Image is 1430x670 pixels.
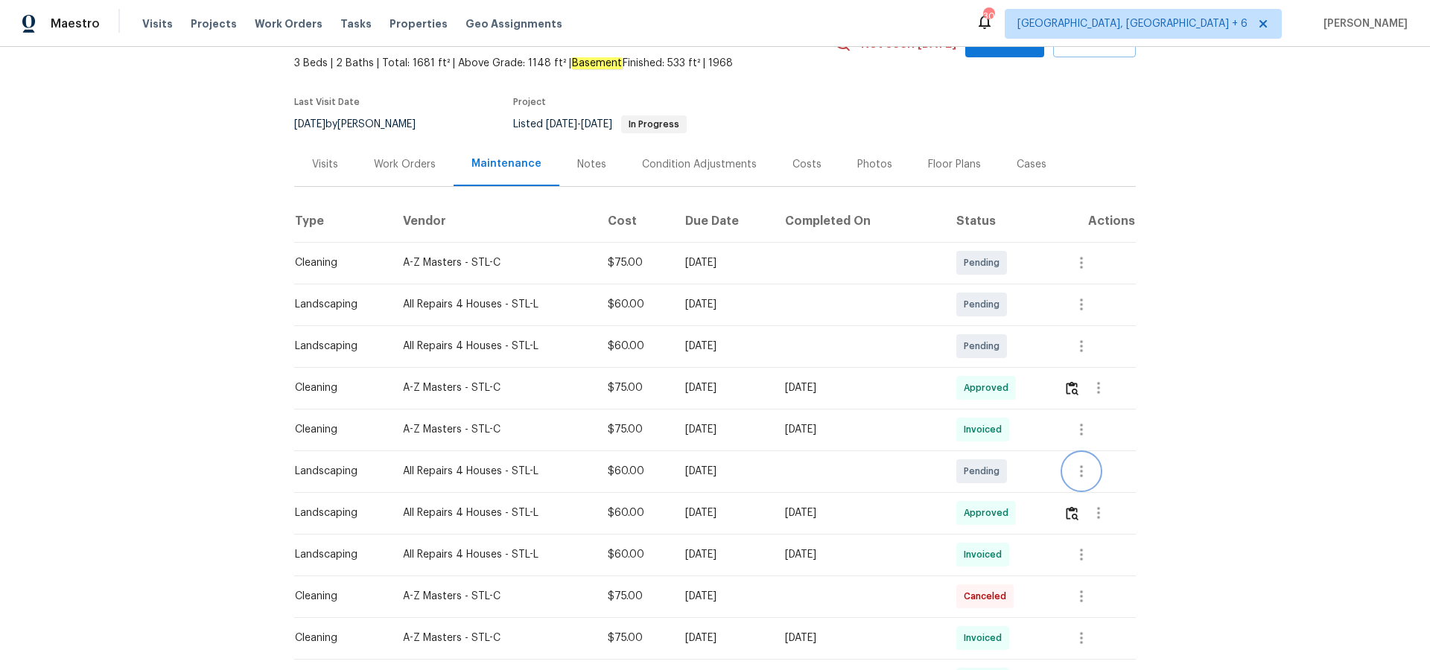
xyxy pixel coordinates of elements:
th: Completed On [773,200,944,242]
div: Cleaning [295,255,379,270]
div: $60.00 [608,339,661,354]
button: Review Icon [1064,495,1081,531]
th: Status [944,200,1052,242]
span: [PERSON_NAME] [1318,16,1408,31]
img: Review Icon [1066,381,1078,395]
div: Cleaning [295,631,379,645]
div: [DATE] [685,339,761,354]
div: A-Z Masters - STL-C [403,631,584,645]
div: Landscaping [295,547,379,562]
span: Work Orders [255,16,322,31]
span: [DATE] [294,119,325,130]
div: $75.00 [608,422,661,437]
span: Geo Assignments [465,16,562,31]
span: Pending [964,339,1005,354]
div: $60.00 [608,505,661,520]
span: Listed [513,119,687,130]
div: Costs [792,157,822,172]
div: Landscaping [295,297,379,312]
span: Properties [390,16,448,31]
div: A-Z Masters - STL-C [403,380,584,395]
th: Due Date [673,200,773,242]
div: [DATE] [685,505,761,520]
div: $75.00 [608,631,661,645]
div: [DATE] [685,422,761,437]
div: Landscaping [295,464,379,479]
div: All Repairs 4 Houses - STL-L [403,297,584,312]
th: Vendor [391,200,596,242]
span: Canceled [964,589,1012,604]
div: Cases [1017,157,1046,172]
div: $75.00 [608,255,661,270]
span: Maestro [51,16,100,31]
span: [GEOGRAPHIC_DATA], [GEOGRAPHIC_DATA] + 6 [1017,16,1248,31]
div: A-Z Masters - STL-C [403,589,584,604]
div: by [PERSON_NAME] [294,115,433,133]
div: [DATE] [685,547,761,562]
div: A-Z Masters - STL-C [403,255,584,270]
div: $75.00 [608,380,661,395]
div: [DATE] [785,505,932,520]
div: Photos [857,157,892,172]
span: Invoiced [964,547,1008,562]
span: 3 Beds | 2 Baths | Total: 1681 ft² | Above Grade: 1148 ft² | Finished: 533 ft² | 1968 [294,56,834,71]
div: $60.00 [608,464,661,479]
div: Work Orders [374,157,436,172]
div: $60.00 [608,547,661,562]
button: Review Icon [1064,370,1081,406]
span: [DATE] [546,119,577,130]
div: [DATE] [785,380,932,395]
span: In Progress [623,120,685,129]
div: [DATE] [685,380,761,395]
div: Landscaping [295,505,379,520]
div: [DATE] [785,631,932,645]
div: Cleaning [295,380,379,395]
th: Actions [1052,200,1136,242]
div: All Repairs 4 Houses - STL-L [403,339,584,354]
div: Cleaning [295,422,379,437]
div: [DATE] [685,255,761,270]
span: Tasks [340,19,372,29]
th: Cost [596,200,673,242]
div: A-Z Masters - STL-C [403,422,584,437]
span: Pending [964,255,1005,270]
div: [DATE] [685,464,761,479]
div: [DATE] [785,547,932,562]
img: Review Icon [1066,506,1078,520]
div: [DATE] [785,422,932,437]
div: Floor Plans [928,157,981,172]
div: All Repairs 4 Houses - STL-L [403,464,584,479]
div: All Repairs 4 Houses - STL-L [403,547,584,562]
div: Maintenance [471,156,541,171]
div: Notes [577,157,606,172]
div: [DATE] [685,297,761,312]
span: Approved [964,380,1014,395]
em: Basement [571,57,623,69]
div: $75.00 [608,589,661,604]
div: Cleaning [295,589,379,604]
span: Last Visit Date [294,98,360,106]
span: Invoiced [964,422,1008,437]
div: Landscaping [295,339,379,354]
div: [DATE] [685,631,761,645]
div: [DATE] [685,589,761,604]
span: Pending [964,464,1005,479]
span: Visits [142,16,173,31]
th: Type [294,200,391,242]
div: $60.00 [608,297,661,312]
span: Project [513,98,546,106]
span: [DATE] [581,119,612,130]
div: Condition Adjustments [642,157,757,172]
span: Projects [191,16,237,31]
div: 30 [983,9,994,24]
div: Visits [312,157,338,172]
span: Invoiced [964,631,1008,645]
div: All Repairs 4 Houses - STL-L [403,505,584,520]
span: - [546,119,612,130]
span: Pending [964,297,1005,312]
span: Approved [964,505,1014,520]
